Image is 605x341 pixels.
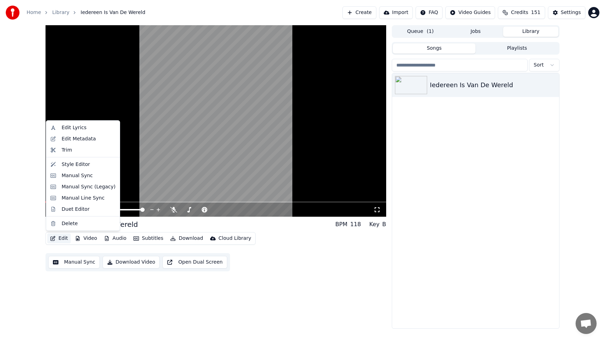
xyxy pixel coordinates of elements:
button: Video [72,234,100,243]
button: Manual Sync [48,256,100,269]
button: Playlists [475,43,558,54]
button: Queue [393,27,448,37]
button: Library [503,27,558,37]
button: Credits151 [498,6,545,19]
nav: breadcrumb [27,9,145,16]
div: Open de chat [576,313,597,334]
a: Home [27,9,41,16]
div: Cloud Library [218,235,251,242]
div: 118 [350,220,361,229]
div: Manual Sync [62,172,93,179]
button: Import [379,6,413,19]
div: BPM [335,220,347,229]
div: Iedereen Is Van De Wereld [430,80,556,90]
div: Edit Metadata [62,135,96,142]
span: Sort [534,62,544,69]
div: Manual Sync (Legacy) [62,183,116,190]
button: FAQ [416,6,443,19]
button: Download Video [103,256,160,269]
div: Delete [62,220,78,227]
button: Songs [393,43,476,54]
button: Audio [101,234,129,243]
button: Open Dual Screen [162,256,227,269]
span: Credits [511,9,528,16]
span: 151 [531,9,541,16]
div: Iedereen Is Van De Wereld [46,220,138,229]
button: Download [167,234,206,243]
button: Jobs [448,27,503,37]
div: Edit Lyrics [62,124,86,131]
div: Manual Line Sync [62,194,105,201]
button: Create [342,6,376,19]
div: Style Editor [62,161,90,168]
div: B [382,220,386,229]
img: youka [6,6,20,20]
span: ( 1 ) [427,28,434,35]
button: Video Guides [445,6,495,19]
button: Edit [47,234,71,243]
button: Subtitles [131,234,166,243]
div: Trim [62,146,72,153]
span: Iedereen Is Van De Wereld [81,9,145,16]
a: Library [52,9,69,16]
div: Duet Editor [62,206,90,213]
div: Key [369,220,380,229]
div: Settings [561,9,581,16]
button: Settings [548,6,585,19]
